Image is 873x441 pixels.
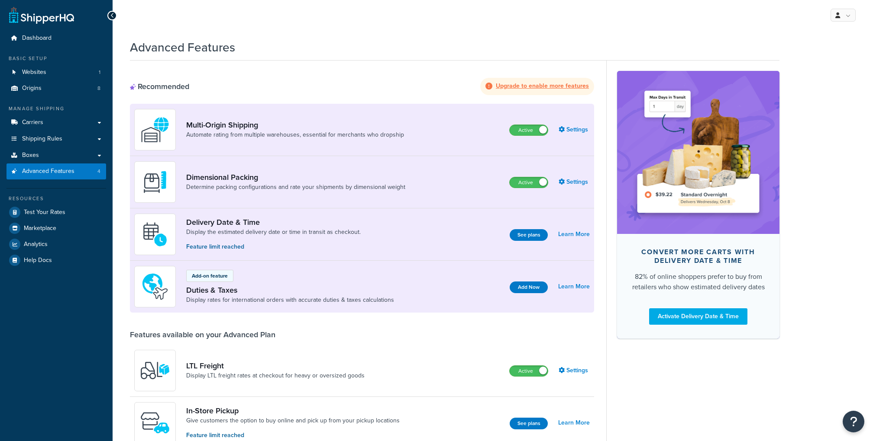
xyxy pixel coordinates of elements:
[6,64,106,80] a: Websites1
[559,124,590,136] a: Settings
[140,167,170,197] img: DTVBYsAAAAAASUVORK5CYII=
[186,361,365,371] a: LTL Freight
[510,229,548,241] a: See plans
[24,209,65,216] span: Test Your Rates
[130,82,189,91] div: Recommended
[22,119,43,126] span: Carriers
[24,241,48,248] span: Analytics
[510,177,548,188] label: Active
[558,281,590,293] a: Learn More
[843,411,864,432] button: Open Resource Center
[186,217,361,227] a: Delivery Date & Time
[6,64,106,80] li: Websites
[99,69,100,76] span: 1
[6,80,106,96] a: Origins8
[6,236,106,252] a: Analytics
[22,152,39,159] span: Boxes
[6,163,106,179] a: Advanced Features4
[559,176,590,188] a: Settings
[631,248,766,265] div: Convert more carts with delivery date & time
[24,225,56,232] span: Marketplace
[22,135,62,143] span: Shipping Rules
[6,205,106,220] a: Test Your Rates
[631,272,766,292] div: 82% of online shoppers prefer to buy from retailers who show estimated delivery dates
[186,285,394,295] a: Duties & Taxes
[510,418,548,429] a: See plans
[559,364,590,377] a: Settings
[130,330,275,339] div: Features available on your Advanced Plan
[6,80,106,96] li: Origins
[22,35,52,42] span: Dashboard
[186,228,361,236] a: Display the estimated delivery date or time in transit as checkout.
[186,183,405,192] a: Determine packing configurations and rate your shipments by dimensional weight
[6,252,106,268] a: Help Docs
[6,115,106,131] a: Carriers
[186,173,405,182] a: Dimensional Packing
[192,272,228,280] p: Add-on feature
[6,163,106,179] li: Advanced Features
[510,366,548,376] label: Active
[496,81,589,90] strong: Upgrade to enable more features
[186,242,361,252] p: Feature limit reached
[22,168,74,175] span: Advanced Features
[22,69,46,76] span: Websites
[558,228,590,240] a: Learn More
[6,55,106,62] div: Basic Setup
[6,220,106,236] a: Marketplace
[6,131,106,147] a: Shipping Rules
[186,431,400,440] p: Feature limit reached
[97,85,100,92] span: 8
[140,355,170,386] img: y79ZsPf0fXUFUhFXDzUgf+ktZg5F2+ohG75+v3d2s1D9TjoU8PiyCIluIjV41seZevKCRuEjTPPOKHJsQcmKCXGdfprl3L4q7...
[6,30,106,46] a: Dashboard
[186,131,404,139] a: Automate rating from multiple warehouses, essential for merchants who dropship
[186,296,394,304] a: Display rates for international orders with accurate duties & taxes calculations
[140,272,170,302] img: icon-duo-feat-landed-cost-7136b061.png
[6,147,106,163] a: Boxes
[186,371,365,380] a: Display LTL freight rates at checkout for heavy or oversized goods
[24,257,52,264] span: Help Docs
[22,85,42,92] span: Origins
[6,105,106,112] div: Manage Shipping
[558,417,590,429] a: Learn More
[140,115,170,145] img: WatD5o0RtDAAAAAElFTkSuQmCC
[510,125,548,135] label: Active
[97,168,100,175] span: 4
[510,281,548,293] button: Add Now
[630,84,766,220] img: feature-image-ddt-36eae7f7280da8017bfb280eaccd9c446f90b1fe08728e4019434db127062ab4.png
[130,39,235,56] h1: Advanced Features
[649,308,747,325] a: Activate Delivery Date & Time
[140,408,170,438] img: wfgcfpwTIucLEAAAAASUVORK5CYII=
[186,416,400,425] a: Give customers the option to buy online and pick up from your pickup locations
[6,195,106,202] div: Resources
[186,120,404,130] a: Multi-Origin Shipping
[186,406,400,415] a: In-Store Pickup
[140,219,170,249] img: gfkeb5ejjkALwAAAABJRU5ErkJggg==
